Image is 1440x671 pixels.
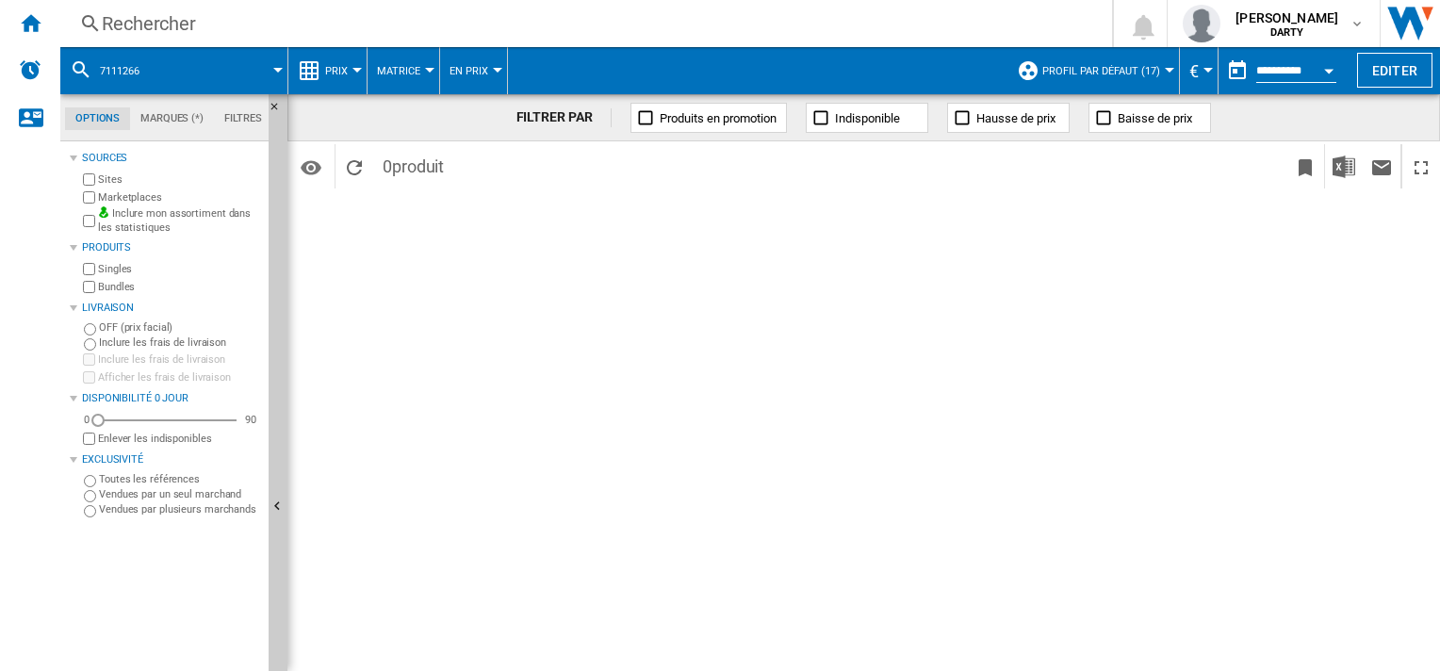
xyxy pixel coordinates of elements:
span: Profil par défaut (17) [1042,65,1160,77]
img: mysite-bg-18x18.png [98,206,109,218]
div: Exclusivité [82,452,261,467]
label: Enlever les indisponibles [98,432,261,446]
label: Inclure les frais de livraison [98,352,261,367]
md-tab-item: Options [65,107,130,130]
button: Profil par défaut (17) [1042,47,1170,94]
span: Hausse de prix [976,111,1055,125]
div: Sources [82,151,261,166]
button: Masquer [269,94,291,128]
div: 0 [79,413,94,427]
div: FILTRER PAR [516,108,613,127]
button: Matrice [377,47,430,94]
input: Vendues par plusieurs marchands [84,505,96,517]
button: Editer [1357,53,1432,88]
label: Vendues par plusieurs marchands [99,502,261,516]
label: Sites [98,172,261,187]
b: DARTY [1270,26,1304,39]
div: Livraison [82,301,261,316]
div: Disponibilité 0 Jour [82,391,261,406]
div: Rechercher [102,10,1063,37]
input: Bundles [83,281,95,293]
button: Hausse de prix [947,103,1070,133]
div: Prix [298,47,357,94]
span: 7111266 [100,65,139,77]
button: Recharger [335,144,373,188]
span: Baisse de prix [1118,111,1192,125]
img: alerts-logo.svg [19,58,41,81]
input: Sites [83,173,95,186]
button: Prix [325,47,357,94]
img: profile.jpg [1183,5,1220,42]
md-tab-item: Filtres [214,107,272,130]
label: Marketplaces [98,190,261,205]
button: md-calendar [1219,52,1256,90]
label: Afficher les frais de livraison [98,370,261,385]
input: Singles [83,263,95,275]
span: Prix [325,65,348,77]
label: Vendues par un seul marchand [99,487,261,501]
input: Afficher les frais de livraison [83,371,95,384]
label: Singles [98,262,261,276]
span: produit [392,156,444,176]
span: Produits en promotion [660,111,777,125]
div: 7111266 [70,47,278,94]
button: Baisse de prix [1088,103,1211,133]
input: Toutes les références [84,475,96,487]
button: Options [292,150,330,184]
div: 90 [240,413,261,427]
input: Inclure mon assortiment dans les statistiques [83,209,95,233]
label: Toutes les références [99,472,261,486]
img: excel-24x24.png [1333,155,1355,178]
span: Indisponible [835,111,900,125]
button: En Prix [450,47,498,94]
span: En Prix [450,65,488,77]
span: [PERSON_NAME] [1235,8,1338,27]
button: € [1189,47,1208,94]
span: 0 [373,144,453,184]
input: Inclure les frais de livraison [84,338,96,351]
md-menu: Currency [1180,47,1219,94]
button: Plein écran [1402,144,1440,188]
label: Bundles [98,280,261,294]
input: Vendues par un seul marchand [84,490,96,502]
span: € [1189,61,1199,81]
div: Produits [82,240,261,255]
label: Inclure les frais de livraison [99,335,261,350]
md-tab-item: Marques (*) [130,107,214,130]
label: Inclure mon assortiment dans les statistiques [98,206,261,236]
input: Inclure les frais de livraison [83,353,95,366]
button: Open calendar [1312,51,1346,85]
div: Profil par défaut (17) [1017,47,1170,94]
span: Matrice [377,65,420,77]
button: Indisponible [806,103,928,133]
button: Envoyer ce rapport par email [1363,144,1400,188]
button: 7111266 [100,47,158,94]
input: Marketplaces [83,191,95,204]
input: OFF (prix facial) [84,323,96,335]
input: Afficher les frais de livraison [83,433,95,445]
md-slider: Disponibilité [98,411,237,430]
button: Créer un favoris [1286,144,1324,188]
label: OFF (prix facial) [99,320,261,335]
button: Produits en promotion [630,103,787,133]
button: Télécharger au format Excel [1325,144,1363,188]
